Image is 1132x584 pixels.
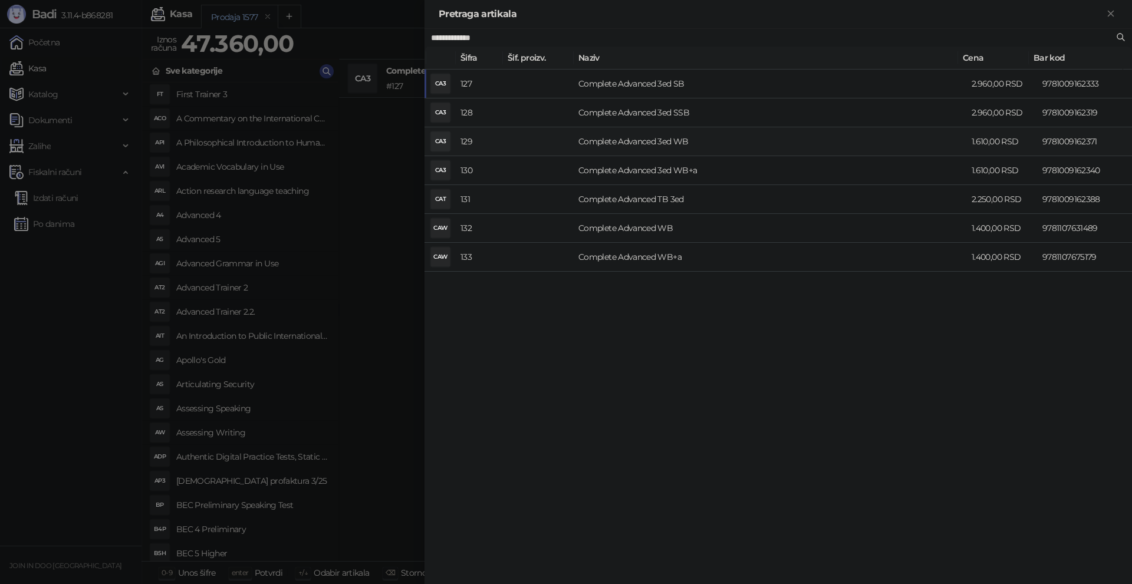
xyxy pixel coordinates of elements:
button: Zatvori [1104,7,1118,21]
div: CAW [431,248,450,266]
td: 9781009162371 [1038,127,1132,156]
td: Complete Advanced 3ed SSB [574,98,967,127]
th: Cena [958,47,1029,70]
td: 2.960,00 RSD [967,70,1038,98]
div: Pretraga artikala [439,7,1104,21]
th: Šifra [456,47,503,70]
td: 9781107675179 [1038,243,1132,272]
div: CA3 [431,74,450,93]
td: 128 [456,98,503,127]
div: CA3 [431,161,450,180]
th: Bar kod [1029,47,1123,70]
td: Complete Advanced 3ed SB [574,70,967,98]
td: 9781009162340 [1038,156,1132,185]
td: 9781009162333 [1038,70,1132,98]
td: 131 [456,185,503,214]
td: 132 [456,214,503,243]
td: Complete Advanced 3ed WB+a [574,156,967,185]
td: 9781107631489 [1038,214,1132,243]
td: 1.610,00 RSD [967,127,1038,156]
td: 2.960,00 RSD [967,98,1038,127]
td: 9781009162388 [1038,185,1132,214]
td: 2.250,00 RSD [967,185,1038,214]
td: Complete Advanced TB 3ed [574,185,967,214]
div: CA3 [431,103,450,122]
td: 130 [456,156,503,185]
td: Complete Advanced WB+a [574,243,967,272]
td: 1.610,00 RSD [967,156,1038,185]
td: Complete Advanced 3ed WB [574,127,967,156]
td: 1.400,00 RSD [967,214,1038,243]
td: 129 [456,127,503,156]
th: Naziv [574,47,958,70]
td: 127 [456,70,503,98]
div: CAW [431,219,450,237]
div: CAT [431,190,450,209]
td: 9781009162319 [1038,98,1132,127]
div: CA3 [431,132,450,151]
td: Complete Advanced WB [574,214,967,243]
td: 1.400,00 RSD [967,243,1038,272]
td: 133 [456,243,503,272]
th: Šif. proizv. [503,47,574,70]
